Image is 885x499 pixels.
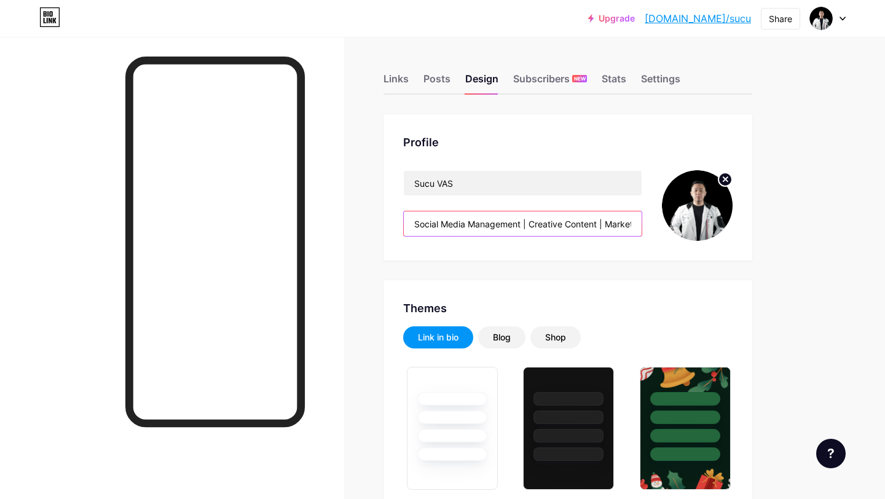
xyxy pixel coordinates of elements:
[588,14,635,23] a: Upgrade
[641,71,680,93] div: Settings
[418,331,458,344] div: Link in bio
[574,75,586,82] span: NEW
[809,7,833,30] img: Abooy AS
[404,171,642,195] input: Name
[403,300,733,316] div: Themes
[769,12,792,25] div: Share
[493,331,511,344] div: Blog
[404,211,642,236] input: Bio
[423,71,450,93] div: Posts
[513,71,587,93] div: Subscribers
[403,134,733,151] div: Profile
[465,71,498,93] div: Design
[383,71,409,93] div: Links
[602,71,626,93] div: Stats
[645,11,751,26] a: [DOMAIN_NAME]/sucu
[662,170,733,241] img: Abooy AS
[545,331,566,344] div: Shop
